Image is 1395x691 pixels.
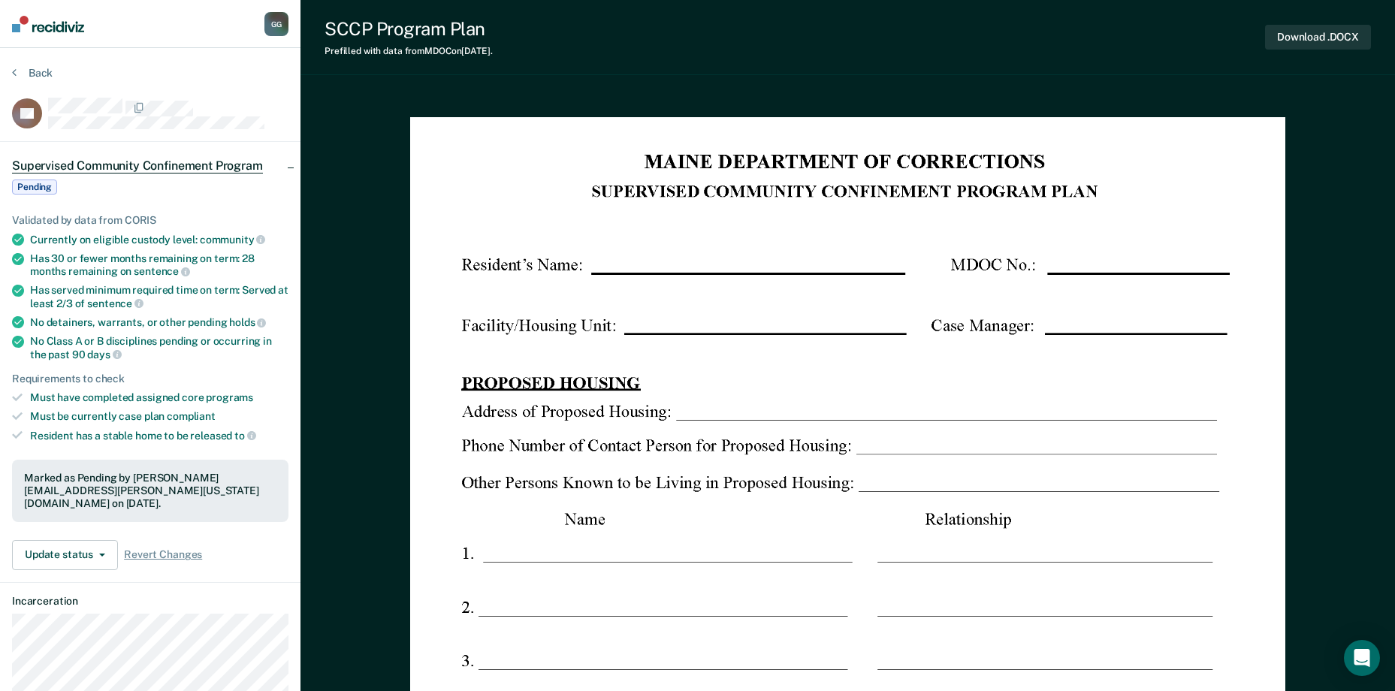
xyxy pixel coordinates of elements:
[1265,25,1371,50] button: Download .DOCX
[30,391,288,404] div: Must have completed assigned core
[200,234,266,246] span: community
[30,315,288,329] div: No detainers, warrants, or other pending
[325,46,493,56] div: Prefilled with data from MDOC on [DATE] .
[12,16,84,32] img: Recidiviz
[264,12,288,36] button: GG
[12,180,57,195] span: Pending
[12,66,53,80] button: Back
[134,265,190,277] span: sentence
[12,214,288,227] div: Validated by data from CORIS
[124,548,202,561] span: Revert Changes
[30,335,288,361] div: No Class A or B disciplines pending or occurring in the past 90
[234,430,256,442] span: to
[24,472,276,509] div: Marked as Pending by [PERSON_NAME][EMAIL_ADDRESS][PERSON_NAME][US_STATE][DOMAIN_NAME] on [DATE].
[206,391,253,403] span: programs
[30,233,288,246] div: Currently on eligible custody level:
[12,540,118,570] button: Update status
[264,12,288,36] div: G G
[87,297,143,309] span: sentence
[87,349,121,361] span: days
[167,410,216,422] span: compliant
[1344,640,1380,676] div: Open Intercom Messenger
[229,316,266,328] span: holds
[325,18,493,40] div: SCCP Program Plan
[12,595,288,608] dt: Incarceration
[30,410,288,423] div: Must be currently case plan
[30,429,288,442] div: Resident has a stable home to be released
[12,373,288,385] div: Requirements to check
[30,252,288,278] div: Has 30 or fewer months remaining on term: 28 months remaining on
[30,284,288,309] div: Has served minimum required time on term: Served at least 2/3 of
[12,158,263,174] span: Supervised Community Confinement Program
